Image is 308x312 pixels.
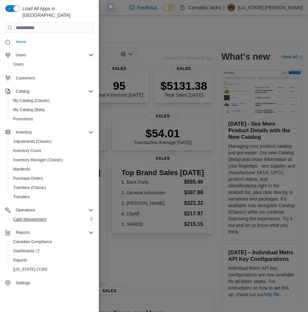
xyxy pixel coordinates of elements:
[11,115,36,123] a: Promotions
[107,3,115,11] button: Close this dialog
[16,52,26,58] span: Users
[13,279,94,287] span: Settings
[8,105,96,114] button: My Catalog (Beta)
[13,51,29,59] button: Users
[11,106,94,114] span: My Catalog (Beta)
[3,37,96,47] button: Home
[13,206,38,214] button: Operations
[13,62,23,67] span: Users
[13,148,41,153] span: Inventory Count
[13,116,33,122] span: Promotions
[13,239,52,244] span: Canadian Compliance
[16,230,30,235] span: Reports
[8,183,96,192] button: Transfers (Classic)
[13,167,30,172] span: Manifests
[13,51,94,59] span: Users
[20,5,94,18] span: Load All Apps in [GEOGRAPHIC_DATA]
[11,247,42,255] a: Dashboards
[11,184,49,192] a: Transfers (Classic)
[11,156,65,164] a: Inventory Manager (Classic)
[11,97,52,105] a: My Catalog (Classic)
[11,60,94,68] span: Users
[8,237,96,246] button: Canadian Compliance
[13,157,63,163] span: Inventory Manager (Classic)
[11,265,50,273] a: [US_STATE] CCRS
[13,229,94,236] span: Reports
[8,246,96,256] a: Dashboards
[13,98,50,103] span: My Catalog (Classic)
[11,147,94,155] span: Inventory Count
[11,265,94,273] span: Washington CCRS
[8,155,96,165] button: Inventory Manager (Classic)
[11,238,94,246] span: Canadian Compliance
[11,138,54,145] a: Adjustments (Classic)
[13,87,32,95] button: Catalog
[3,278,96,288] button: Settings
[16,130,32,135] span: Inventory
[13,107,45,112] span: My Catalog (Beta)
[8,265,96,274] button: [US_STATE] CCRS
[13,38,29,46] a: Home
[11,147,44,155] a: Inventory Count
[13,139,51,144] span: Adjustments (Classic)
[11,106,48,114] a: My Catalog (Beta)
[11,165,33,173] a: Manifests
[8,96,96,105] button: My Catalog (Classic)
[8,215,96,224] button: Cash Management
[8,114,96,124] button: Promotions
[13,74,38,82] a: Customers
[13,194,30,200] span: Transfers
[16,207,35,213] span: Operations
[13,206,94,214] span: Operations
[11,238,55,246] a: Canadian Compliance
[3,73,96,82] button: Customers
[8,146,96,155] button: Inventory Count
[11,193,94,201] span: Transfers
[13,248,40,254] span: Dashboards
[8,165,96,174] button: Manifests
[13,229,32,236] button: Reports
[3,128,96,137] button: Inventory
[11,215,49,223] a: Cash Management
[13,217,46,222] span: Cash Management
[16,76,35,81] span: Customers
[11,115,94,123] span: Promotions
[16,39,26,45] span: Home
[13,38,94,46] span: Home
[13,176,43,181] span: Purchase Orders
[11,138,94,145] span: Adjustments (Classic)
[3,87,96,96] button: Catalog
[13,258,27,263] span: Reports
[11,174,94,182] span: Purchase Orders
[3,50,96,60] button: Users
[11,174,46,182] a: Purchase Orders
[11,247,94,255] span: Dashboards
[5,34,94,289] nav: Complex example
[11,256,94,264] span: Reports
[11,256,30,264] a: Reports
[11,184,94,192] span: Transfers (Classic)
[11,156,94,164] span: Inventory Manager (Classic)
[3,205,96,215] button: Operations
[13,74,94,82] span: Customers
[8,60,96,69] button: Users
[3,228,96,237] button: Reports
[8,256,96,265] button: Reports
[11,60,26,68] a: Users
[8,192,96,202] button: Transfers
[13,185,46,190] span: Transfers (Classic)
[13,128,94,136] span: Inventory
[13,128,35,136] button: Inventory
[13,87,94,95] span: Catalog
[11,215,94,223] span: Cash Management
[16,280,30,286] span: Settings
[11,97,94,105] span: My Catalog (Classic)
[11,193,32,201] a: Transfers
[11,165,94,173] span: Manifests
[13,267,47,272] span: [US_STATE] CCRS
[16,89,29,94] span: Catalog
[8,174,96,183] button: Purchase Orders
[13,279,33,287] a: Settings
[8,137,96,146] button: Adjustments (Classic)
